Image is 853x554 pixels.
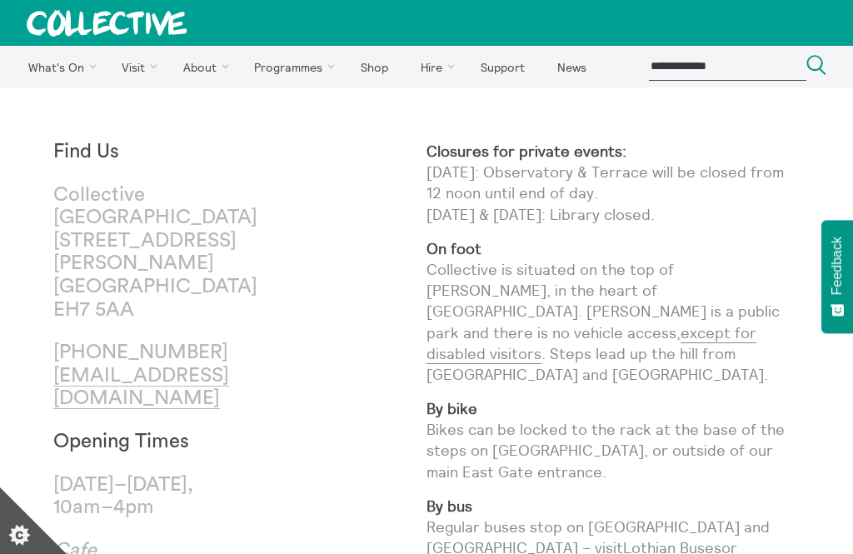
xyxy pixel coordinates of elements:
[426,398,800,482] p: Bikes can be locked to the rack at the base of the steps on [GEOGRAPHIC_DATA], or outside of our ...
[426,239,481,258] strong: On foot
[830,237,845,295] span: Feedback
[426,142,626,161] strong: Closures for private events:
[53,432,189,452] strong: Opening Times
[107,46,166,87] a: Visit
[426,497,472,516] strong: By bus
[53,184,240,322] p: Collective [GEOGRAPHIC_DATA] [STREET_ADDRESS][PERSON_NAME] [GEOGRAPHIC_DATA] EH7 5AA
[53,142,119,162] strong: Find Us
[168,46,237,87] a: About
[53,474,240,520] p: [DATE]–[DATE], 10am–4pm
[407,46,463,87] a: Hire
[240,46,343,87] a: Programmes
[821,220,853,333] button: Feedback - Show survey
[13,46,104,87] a: What's On
[542,46,601,87] a: News
[346,46,402,87] a: Shop
[53,342,228,362] a: [PHONE_NUMBER]
[466,46,539,87] a: Support
[426,323,756,364] a: except for disabled visitors
[426,238,800,385] p: Collective is situated on the top of [PERSON_NAME], in the heart of [GEOGRAPHIC_DATA]. [PERSON_NA...
[426,399,477,418] strong: By bike
[426,141,800,225] p: [DATE]: Observatory & Terrace will be closed from 12 noon until end of day. [DATE] & [DATE]: Libr...
[53,366,229,410] a: [EMAIL_ADDRESS][DOMAIN_NAME]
